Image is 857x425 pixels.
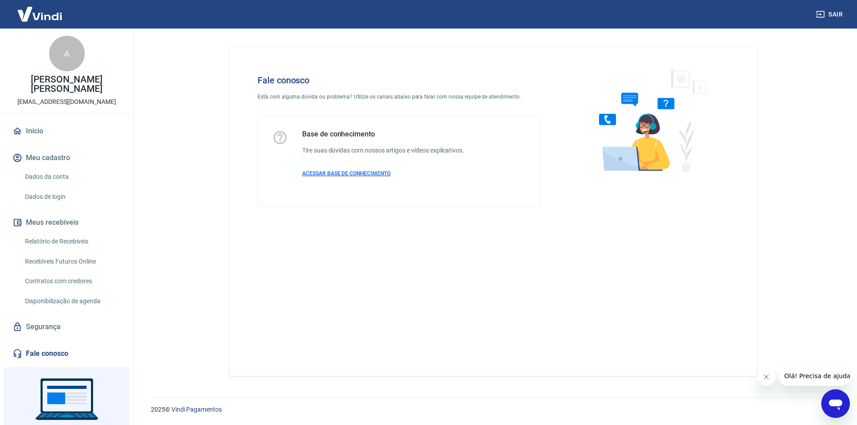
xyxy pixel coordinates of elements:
p: [EMAIL_ADDRESS][DOMAIN_NAME] [17,97,116,107]
a: Segurança [11,317,123,337]
a: Dados da conta [21,168,123,186]
p: [PERSON_NAME] [PERSON_NAME] [7,75,126,94]
a: Vindi Pagamentos [171,406,222,413]
iframe: Mensagem da empresa [779,366,850,386]
h4: Fale conosco [258,75,541,86]
iframe: Botão para abrir a janela de mensagens [821,389,850,418]
span: Olá! Precisa de ajuda? [5,6,75,13]
p: 2025 © [151,405,836,414]
p: Está com alguma dúvida ou problema? Utilize os canais abaixo para falar com nossa equipe de atend... [258,93,541,101]
button: Meu cadastro [11,148,123,168]
a: Relatório de Recebíveis [21,232,123,251]
span: ACESSAR BASE DE CONHECIMENTO [302,170,391,177]
a: ACESSAR BASE DE CONHECIMENTO [302,169,464,177]
button: Meus recebíveis [11,213,123,232]
div: A [49,36,85,71]
a: Início [11,121,123,141]
button: Sair [814,6,846,23]
a: Recebíveis Futuros Online [21,252,123,271]
a: Disponibilização de agenda [21,292,123,310]
a: Contratos com credores [21,272,123,290]
img: Fale conosco [581,61,717,180]
iframe: Fechar mensagem [757,368,775,386]
img: Vindi [11,0,69,28]
h6: Tire suas dúvidas com nossos artigos e vídeos explicativos. [302,146,464,155]
a: Dados de login [21,188,123,206]
a: Fale conosco [11,344,123,363]
h5: Base de conhecimento [302,130,464,139]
